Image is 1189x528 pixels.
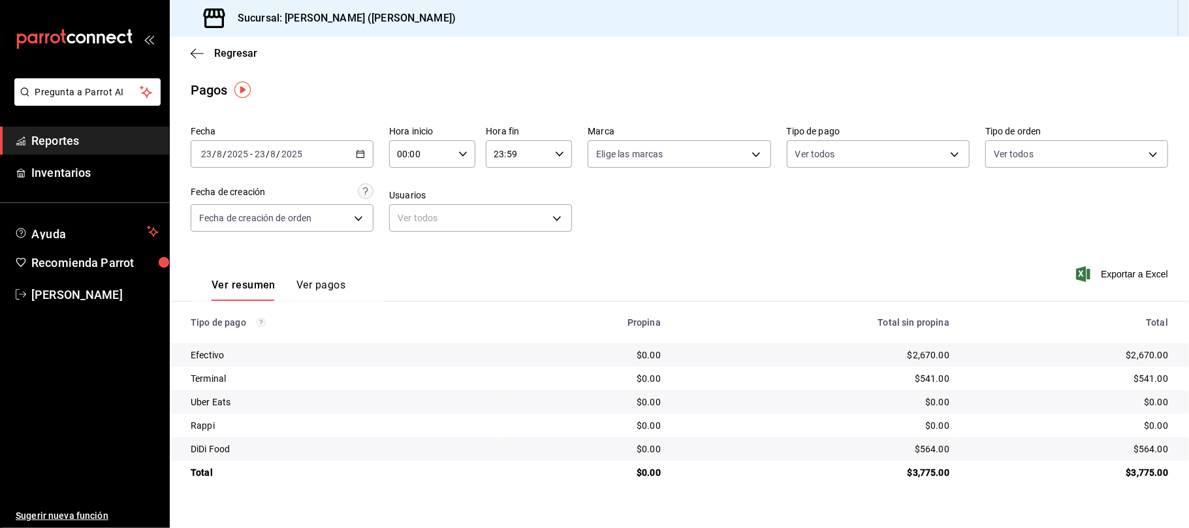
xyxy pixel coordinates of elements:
div: $0.00 [513,349,661,362]
div: $541.00 [970,372,1168,385]
span: Ayuda [31,224,142,240]
label: Hora fin [486,127,572,136]
div: Pagos [191,80,228,100]
label: Usuarios [389,191,572,200]
input: -- [200,149,212,159]
input: -- [216,149,223,159]
span: Inventarios [31,164,159,181]
button: Ver resumen [212,279,276,301]
label: Tipo de orden [985,127,1168,136]
span: / [223,149,227,159]
div: $0.00 [513,419,661,432]
label: Hora inicio [389,127,475,136]
div: $564.00 [682,443,949,456]
span: Pregunta a Parrot AI [35,85,140,99]
div: Total [970,317,1168,328]
div: $564.00 [970,443,1168,456]
div: $541.00 [682,372,949,385]
span: Ver todos [795,148,835,161]
label: Marca [588,127,770,136]
span: Elige las marcas [596,148,663,161]
input: -- [270,149,277,159]
div: $2,670.00 [682,349,949,362]
div: Tipo de pago [191,317,492,328]
span: [PERSON_NAME] [31,286,159,303]
div: Efectivo [191,349,492,362]
input: ---- [281,149,303,159]
input: -- [254,149,266,159]
div: Propina [513,317,661,328]
span: Recomienda Parrot [31,254,159,272]
div: $0.00 [970,396,1168,409]
div: Total [191,466,492,479]
span: / [212,149,216,159]
input: ---- [227,149,249,159]
svg: Los pagos realizados con Pay y otras terminales son montos brutos. [257,318,266,327]
button: Ver pagos [296,279,345,301]
button: Exportar a Excel [1079,266,1168,282]
span: Ver todos [994,148,1034,161]
img: Tooltip marker [234,82,251,98]
div: Terminal [191,372,492,385]
div: Uber Eats [191,396,492,409]
div: $3,775.00 [970,466,1168,479]
button: Regresar [191,47,257,59]
div: Total sin propina [682,317,949,328]
div: navigation tabs [212,279,345,301]
span: - [250,149,253,159]
div: Rappi [191,419,492,432]
span: Sugerir nueva función [16,509,159,523]
button: Pregunta a Parrot AI [14,78,161,106]
span: / [266,149,270,159]
div: $0.00 [682,396,949,409]
div: Fecha de creación [191,185,265,199]
div: DiDi Food [191,443,492,456]
label: Tipo de pago [787,127,970,136]
div: Ver todos [389,204,572,232]
div: $0.00 [513,372,661,385]
label: Fecha [191,127,373,136]
div: $0.00 [513,443,661,456]
span: Fecha de creación de orden [199,211,311,225]
div: $3,775.00 [682,466,949,479]
div: $0.00 [513,466,661,479]
span: Regresar [214,47,257,59]
div: $0.00 [970,419,1168,432]
span: Reportes [31,132,159,149]
h3: Sucursal: [PERSON_NAME] ([PERSON_NAME]) [227,10,456,26]
button: open_drawer_menu [144,34,154,44]
span: / [277,149,281,159]
div: $0.00 [513,396,661,409]
div: $2,670.00 [970,349,1168,362]
div: $0.00 [682,419,949,432]
a: Pregunta a Parrot AI [9,95,161,108]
